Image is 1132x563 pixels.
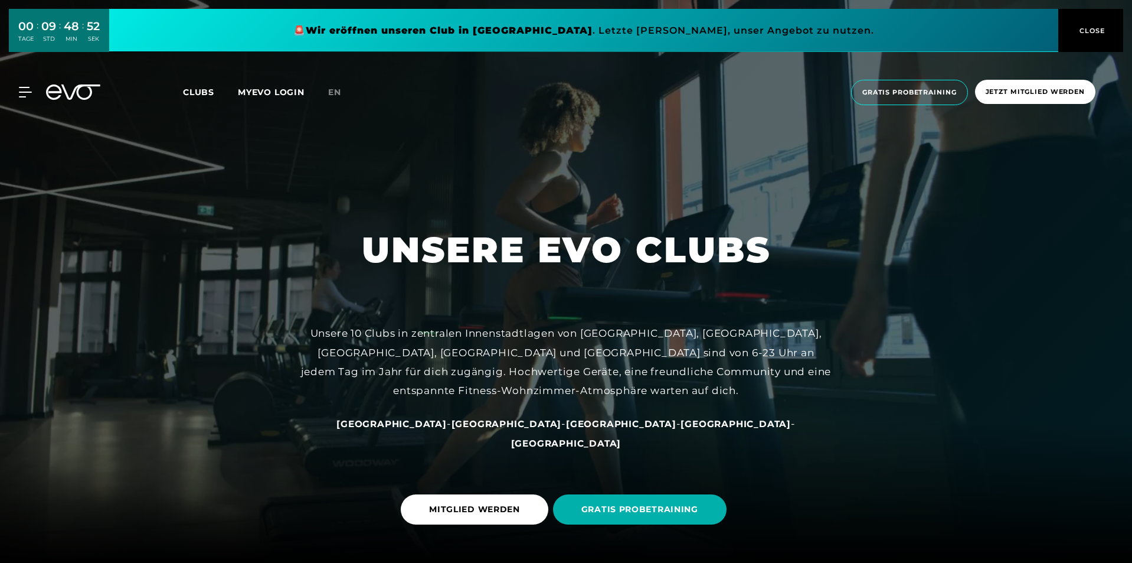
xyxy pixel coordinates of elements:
a: Gratis Probetraining [848,80,971,105]
div: : [59,19,61,50]
div: - - - - [300,414,832,453]
div: : [82,19,84,50]
div: 48 [64,18,79,35]
span: MITGLIED WERDEN [429,503,520,516]
div: SEK [87,35,100,43]
a: [GEOGRAPHIC_DATA] [680,418,791,429]
div: TAGE [18,35,34,43]
a: [GEOGRAPHIC_DATA] [566,418,676,429]
div: 52 [87,18,100,35]
div: Unsere 10 Clubs in zentralen Innenstadtlagen von [GEOGRAPHIC_DATA], [GEOGRAPHIC_DATA], [GEOGRAPHI... [300,324,832,400]
span: Clubs [183,87,214,97]
a: Jetzt Mitglied werden [971,80,1099,105]
span: en [328,87,341,97]
span: [GEOGRAPHIC_DATA] [452,418,562,429]
div: 00 [18,18,34,35]
a: [GEOGRAPHIC_DATA] [336,418,447,429]
button: CLOSE [1058,9,1123,52]
span: [GEOGRAPHIC_DATA] [566,418,676,429]
div: STD [41,35,56,43]
a: MYEVO LOGIN [238,87,305,97]
div: : [37,19,38,50]
span: CLOSE [1077,25,1105,36]
a: [GEOGRAPHIC_DATA] [511,437,621,449]
div: MIN [64,35,79,43]
a: Clubs [183,86,238,97]
span: [GEOGRAPHIC_DATA] [336,418,447,429]
span: Jetzt Mitglied werden [986,87,1085,97]
a: MITGLIED WERDEN [401,486,553,533]
h1: UNSERE EVO CLUBS [362,227,771,273]
span: [GEOGRAPHIC_DATA] [680,418,791,429]
span: [GEOGRAPHIC_DATA] [511,438,621,449]
a: GRATIS PROBETRAINING [553,486,731,533]
span: GRATIS PROBETRAINING [581,503,698,516]
a: en [328,86,355,99]
a: [GEOGRAPHIC_DATA] [452,418,562,429]
div: 09 [41,18,56,35]
span: Gratis Probetraining [862,87,957,97]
